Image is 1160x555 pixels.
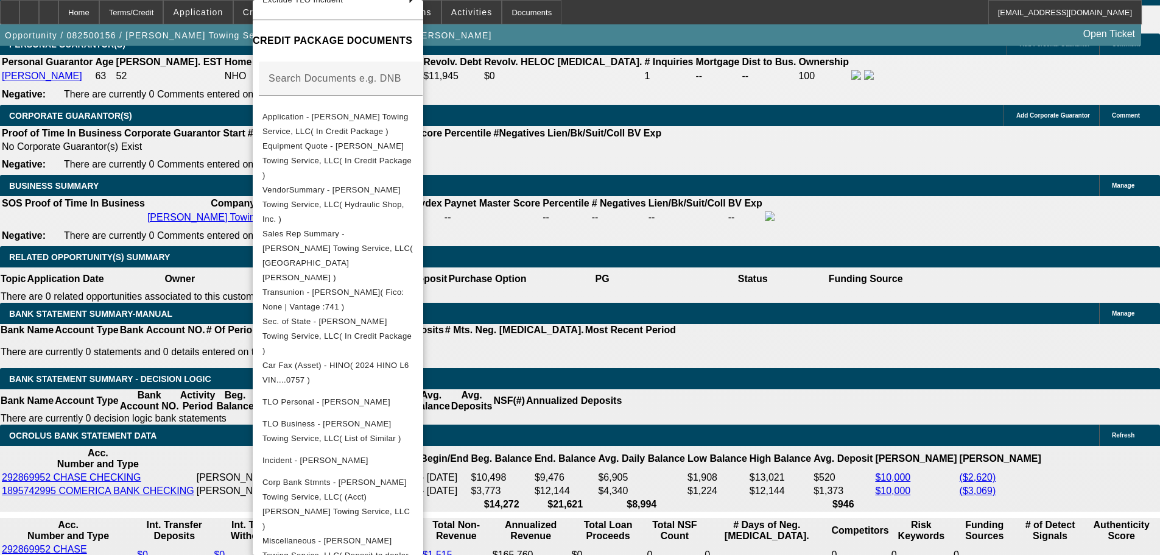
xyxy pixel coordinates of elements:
mat-label: Search Documents e.g. DNB [269,73,401,83]
span: VendorSummary - [PERSON_NAME] Towing Service, LLC( Hydraulic Shop, Inc. ) [262,185,404,224]
span: Sales Rep Summary - [PERSON_NAME] Towing Service, LLC( [GEOGRAPHIC_DATA][PERSON_NAME] ) [262,229,413,282]
span: Sec. of State - [PERSON_NAME] Towing Service, LLC( In Credit Package ) [262,317,412,355]
span: TLO Business - [PERSON_NAME] Towing Service, LLC( List of Similar ) [262,419,401,443]
span: TLO Personal - [PERSON_NAME] [262,397,390,406]
span: Application - [PERSON_NAME] Towing Service, LLC( In Credit Package ) [262,112,409,136]
button: Car Fax (Asset) - HINO( 2024 HINO L6 VIN....0757 ) [253,358,423,387]
button: Incident - Padilla, Martin [253,446,423,475]
button: TLO Personal - Padilla, Martin [253,387,423,417]
button: Transunion - Padilla, Martin( Fico: None | Vantage :741 ) [253,285,423,314]
span: Car Fax (Asset) - HINO( 2024 HINO L6 VIN....0757 ) [262,361,409,384]
span: Equipment Quote - [PERSON_NAME] Towing Service, LLC( In Credit Package ) [262,141,412,180]
button: Equipment Quote - Padilla Towing Service, LLC( In Credit Package ) [253,139,423,183]
button: TLO Business - Padilla Towing Service, LLC( List of Similar ) [253,417,423,446]
h4: CREDIT PACKAGE DOCUMENTS [253,34,423,48]
button: Sales Rep Summary - Padilla Towing Service, LLC( Nubie, Daniel ) [253,227,423,285]
button: Corp Bank Stmnts - Padilla Towing Service, LLC( (Acct) Padilla Towing Service, LLC ) [253,475,423,534]
span: Transunion - [PERSON_NAME]( Fico: None | Vantage :741 ) [262,288,404,311]
span: Incident - [PERSON_NAME] [262,456,368,465]
button: VendorSummary - Padilla Towing Service, LLC( Hydraulic Shop, Inc. ) [253,183,423,227]
span: Corp Bank Stmnts - [PERSON_NAME] Towing Service, LLC( (Acct) [PERSON_NAME] Towing Service, LLC ) [262,478,410,531]
button: Application - Padilla Towing Service, LLC( In Credit Package ) [253,110,423,139]
button: Sec. of State - Padilla Towing Service, LLC( In Credit Package ) [253,314,423,358]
